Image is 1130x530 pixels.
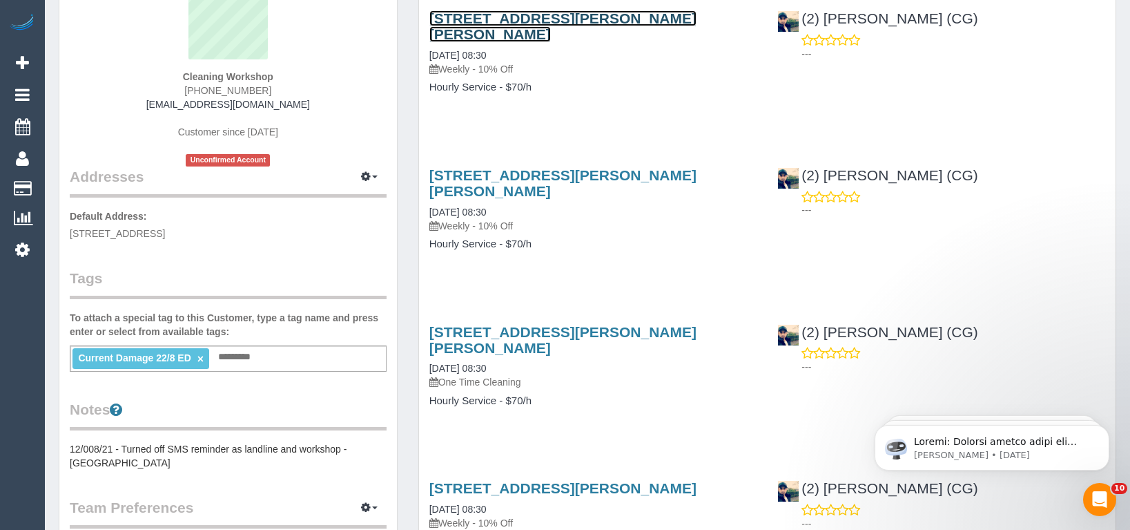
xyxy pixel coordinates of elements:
[801,47,1105,61] p: ---
[70,498,387,529] legend: Team Preferences
[778,11,799,32] img: (2) Syed Razvi (CG)
[777,10,978,26] a: (2) [PERSON_NAME] (CG)
[1083,483,1116,516] iframe: Intercom live chat
[429,480,696,496] a: [STREET_ADDRESS][PERSON_NAME]
[70,399,387,430] legend: Notes
[70,228,165,239] span: [STREET_ADDRESS]
[70,209,147,223] label: Default Address:
[186,154,270,166] span: Unconfirmed Account
[1111,483,1127,494] span: 10
[777,324,978,340] a: (2) [PERSON_NAME] (CG)
[429,50,487,61] a: [DATE] 08:30
[429,238,757,250] h4: Hourly Service - $70/h
[429,504,487,515] a: [DATE] 08:30
[429,207,487,218] a: [DATE] 08:30
[78,352,191,363] span: Current Damage 22/8 ED
[801,360,1105,374] p: ---
[801,203,1105,217] p: ---
[778,168,799,189] img: (2) Syed Razvi (CG)
[429,219,757,233] p: Weekly - 10% Off
[184,85,271,96] span: [PHONE_NUMBER]
[854,396,1130,493] iframe: Intercom notifications message
[183,71,273,82] strong: Cleaning Workshop
[778,481,799,502] img: (2) Syed Razvi (CG)
[197,353,204,365] a: ×
[429,10,696,42] a: [STREET_ADDRESS][PERSON_NAME][PERSON_NAME]
[429,395,757,407] h4: Hourly Service - $70/h
[70,442,387,470] pre: 12/008/21 - Turned off SMS reminder as landline and workshop - [GEOGRAPHIC_DATA]
[70,268,387,299] legend: Tags
[146,99,310,110] a: [EMAIL_ADDRESS][DOMAIN_NAME]
[70,311,387,339] label: To attach a special tag to this Customer, type a tag name and press enter or select from availabl...
[429,375,757,389] p: One Time Cleaning
[777,167,978,183] a: (2) [PERSON_NAME] (CG)
[429,62,757,76] p: Weekly - 10% Off
[429,324,696,356] a: [STREET_ADDRESS][PERSON_NAME][PERSON_NAME]
[778,325,799,346] img: (2) Syed Razvi (CG)
[178,126,278,138] span: Customer since [DATE]
[429,82,757,93] h4: Hourly Service - $70/h
[8,14,36,33] img: Automaid Logo
[429,516,757,530] p: Weekly - 10% Off
[429,363,487,374] a: [DATE] 08:30
[429,167,696,199] a: [STREET_ADDRESS][PERSON_NAME][PERSON_NAME]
